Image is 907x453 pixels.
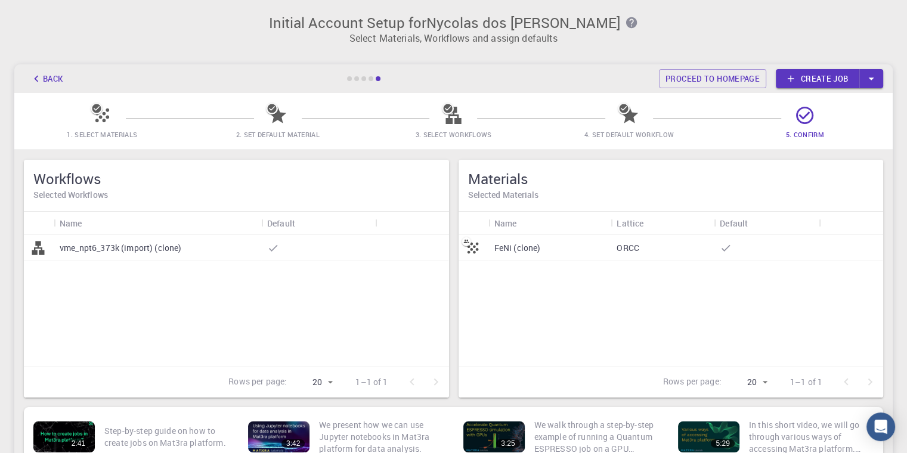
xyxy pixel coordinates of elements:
span: 2. Set Default Material [236,130,320,139]
div: Name [54,212,261,235]
div: Name [488,212,611,235]
div: 3:42 [281,439,305,448]
h6: Selected Workflows [33,188,439,201]
div: 5:29 [711,439,734,448]
p: 1–1 of 1 [355,376,388,388]
div: Lattice [617,212,643,235]
p: ORCC [617,242,639,254]
span: 4. Set Default Workflow [584,130,674,139]
button: Sort [295,213,314,232]
div: Default [261,212,375,235]
h3: Initial Account Setup for Nycolas dos [PERSON_NAME] [21,14,886,31]
div: Open Intercom Messenger [866,412,895,441]
div: Name [60,212,82,235]
h6: Selected Materials [468,188,874,201]
div: Default [267,212,295,235]
button: Sort [748,213,767,232]
h5: Materials [468,169,874,188]
span: 3. Select Workflows [415,130,491,139]
div: Default [714,212,819,235]
p: 1–1 of 1 [790,376,822,388]
p: Rows per page: [663,376,722,389]
p: vme_npt6_373k (import) (clone) [60,242,182,254]
div: 2:41 [67,439,90,448]
div: Lattice [611,212,714,235]
p: Step-by-step guide on how to create jobs on Mat3ra platform. [104,425,229,449]
div: Name [494,212,517,235]
div: Default [720,212,748,235]
p: Rows per page: [228,376,287,389]
button: Back [24,69,69,88]
p: FeNi (clone) [494,242,541,254]
button: Sort [643,213,663,232]
div: 20 [726,374,771,391]
a: Proceed to homepage [659,69,766,88]
button: Sort [82,213,101,232]
div: 20 [292,374,336,391]
div: Icon [459,212,488,235]
a: Create job [776,69,859,88]
h5: Workflows [33,169,439,188]
span: 5. Confirm [786,130,824,139]
p: Select Materials, Workflows and assign defaults [21,31,886,45]
div: Icon [24,212,54,235]
span: 1. Select Materials [67,130,137,139]
div: 3:25 [496,439,519,448]
button: Sort [516,213,535,232]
